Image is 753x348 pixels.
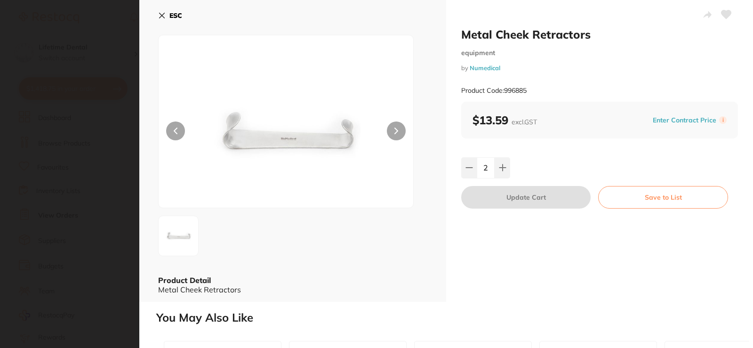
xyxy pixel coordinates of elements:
[161,219,195,253] img: ODUtanBn
[461,87,527,95] small: Product Code: 996885
[209,59,362,208] img: ODUtanBn
[156,311,749,324] h2: You May Also Like
[158,8,182,24] button: ESC
[719,116,727,124] label: i
[461,49,738,57] small: equipment
[461,186,591,209] button: Update Cart
[158,285,427,294] div: Metal Cheek Retractors
[461,27,738,41] h2: Metal Cheek Retractors
[470,64,500,72] a: Numedical
[473,113,537,127] b: $13.59
[650,116,719,125] button: Enter Contract Price
[158,275,211,285] b: Product Detail
[169,11,182,20] b: ESC
[461,65,738,72] small: by
[598,186,728,209] button: Save to List
[512,118,537,126] span: excl. GST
